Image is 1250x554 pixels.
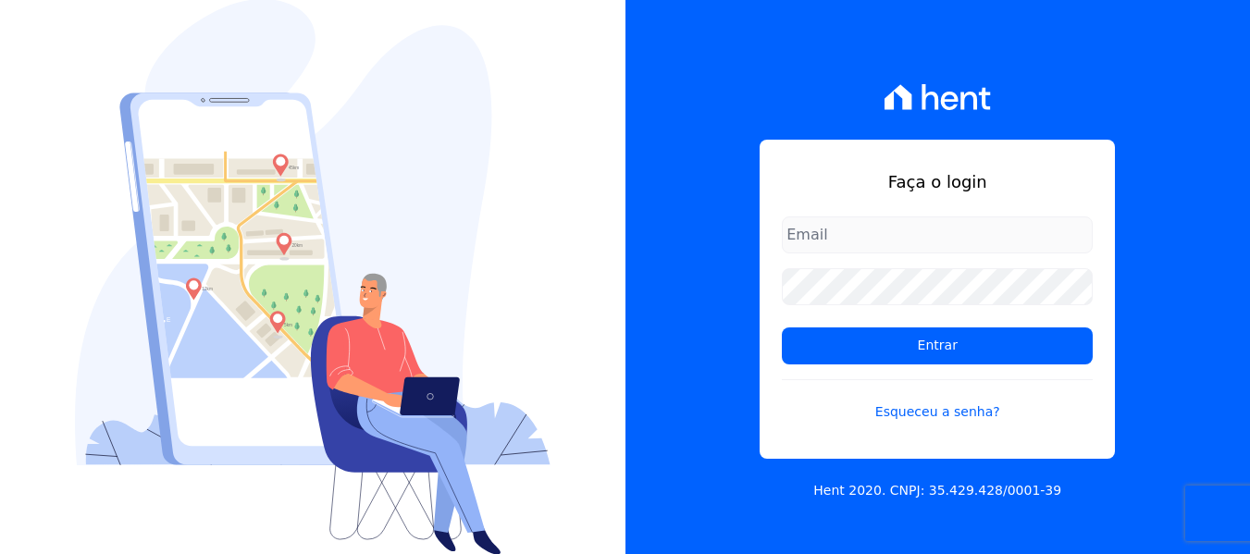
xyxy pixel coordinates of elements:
h1: Faça o login [782,169,1093,194]
input: Email [782,216,1093,253]
a: Esqueceu a senha? [782,379,1093,422]
input: Entrar [782,327,1093,364]
p: Hent 2020. CNPJ: 35.429.428/0001-39 [813,481,1061,500]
